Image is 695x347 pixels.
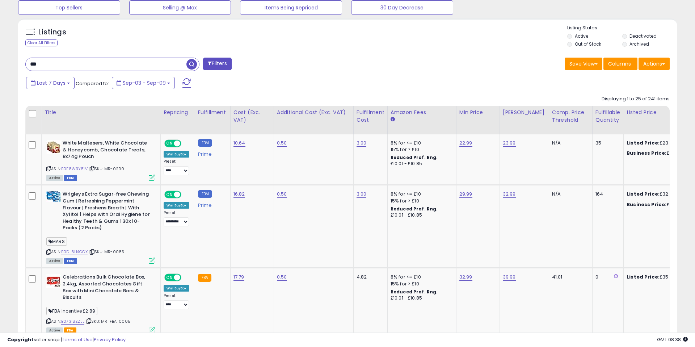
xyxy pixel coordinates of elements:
div: 4.82 [357,274,382,280]
div: £32.99 [627,191,687,197]
div: Repricing [164,109,192,116]
label: Archived [629,41,649,47]
div: ASIN: [46,191,155,263]
a: B07318ZZLL [61,318,84,325]
span: FBM [64,258,77,264]
span: ON [165,141,174,147]
div: 15% for > £10 [391,281,451,287]
div: Min Price [459,109,497,116]
div: Listed Price [627,109,689,116]
label: Out of Stock [575,41,601,47]
div: Prime [198,200,225,208]
img: 51Q-OreWvzL._SL40_.jpg [46,140,61,154]
a: 0.50 [277,191,287,198]
b: Reduced Prof. Rng. [391,154,438,160]
span: FBA Incentive £2.89 [46,307,97,315]
div: Amazon Fees [391,109,453,116]
div: 15% for > £10 [391,198,451,204]
div: Clear All Filters [25,39,58,46]
div: N/A [552,191,587,197]
label: Deactivated [629,33,657,39]
div: Cost (Exc. VAT) [233,109,271,124]
b: Listed Price: [627,191,660,197]
button: Selling @ Max [129,0,231,15]
div: 41.01 [552,274,587,280]
button: Items Being Repriced [240,0,342,15]
div: £35.97 [627,274,687,280]
div: Win BuyBox [164,151,189,158]
div: £10.01 - £10.85 [391,161,451,167]
div: 8% for <= £10 [391,191,451,197]
div: Additional Cost (Exc. VAT) [277,109,350,116]
span: Sep-03 - Sep-09 [123,79,166,87]
small: FBA [198,274,211,282]
a: Privacy Policy [94,336,126,343]
a: 23.99 [503,139,516,147]
div: 15% for > £10 [391,146,451,153]
div: £23.99 [627,140,687,146]
a: 3.00 [357,139,367,147]
a: B0DL6H4CCX [61,249,88,255]
span: FBM [64,175,77,181]
div: Fulfillable Quantity [595,109,620,124]
span: Compared to: [76,80,109,87]
button: 30 Day Decrease [351,0,453,15]
div: Comp. Price Threshold [552,109,589,124]
button: Sep-03 - Sep-09 [112,77,175,89]
span: | SKU: MR-0085 [89,249,124,255]
div: N/A [552,140,587,146]
button: Filters [203,58,231,70]
b: Listed Price: [627,273,660,280]
img: 41hCESA0e5L._SL40_.jpg [46,274,61,288]
a: 39.99 [503,273,516,281]
a: 3.00 [357,191,367,198]
div: Preset: [164,293,189,310]
span: All listings currently available for purchase on Amazon [46,258,63,264]
span: ON [165,275,174,281]
b: White Maltesers, White Chocolate & Honeycomb, Chocolate Treats, 8x74g Pouch [63,140,151,162]
div: £10.01 - £10.85 [391,212,451,218]
div: £10.01 - £10.85 [391,295,451,301]
small: FBM [198,139,212,147]
a: 0.50 [277,273,287,281]
div: £23.98 [627,150,687,156]
div: ASIN: [46,140,155,180]
div: 35 [595,140,618,146]
span: ON [165,192,174,198]
b: Reduced Prof. Rng. [391,289,438,295]
div: 8% for <= £10 [391,274,451,280]
h5: Listings [38,27,66,37]
a: 32.99 [503,191,516,198]
b: Celebrations Bulk Chocolate Box, 2.4kg, Assorted Chocolates Gift Box with Mini Chocolate Bars & B... [63,274,151,302]
div: Preset: [164,159,189,175]
small: FBM [198,190,212,198]
img: 51VF4gG4JlL._SL40_.jpg [46,191,61,202]
a: 0.50 [277,139,287,147]
a: Terms of Use [62,336,93,343]
b: Listed Price: [627,139,660,146]
span: Last 7 Days [37,79,66,87]
a: 22.99 [459,139,472,147]
div: 8% for <= £10 [391,140,451,146]
span: OFF [180,141,192,147]
div: Preset: [164,210,189,227]
div: Displaying 1 to 25 of 241 items [602,96,670,103]
div: £32.98 [627,201,687,208]
button: Top Sellers [18,0,120,15]
span: OFF [180,275,192,281]
button: Columns [603,58,637,70]
a: 10.64 [233,139,245,147]
a: 17.79 [233,273,244,281]
div: Fulfillment [198,109,227,116]
div: 0 [595,274,618,280]
div: Title [45,109,157,116]
span: 2025-09-17 08:38 GMT [657,336,688,343]
strong: Copyright [7,336,34,343]
span: All listings currently available for purchase on Amazon [46,175,63,181]
div: Win BuyBox [164,285,189,292]
div: [PERSON_NAME] [503,109,546,116]
button: Save View [565,58,602,70]
span: | SKU: MR-0299 [89,166,124,172]
div: Prime [198,149,225,157]
small: Amazon Fees. [391,116,395,123]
